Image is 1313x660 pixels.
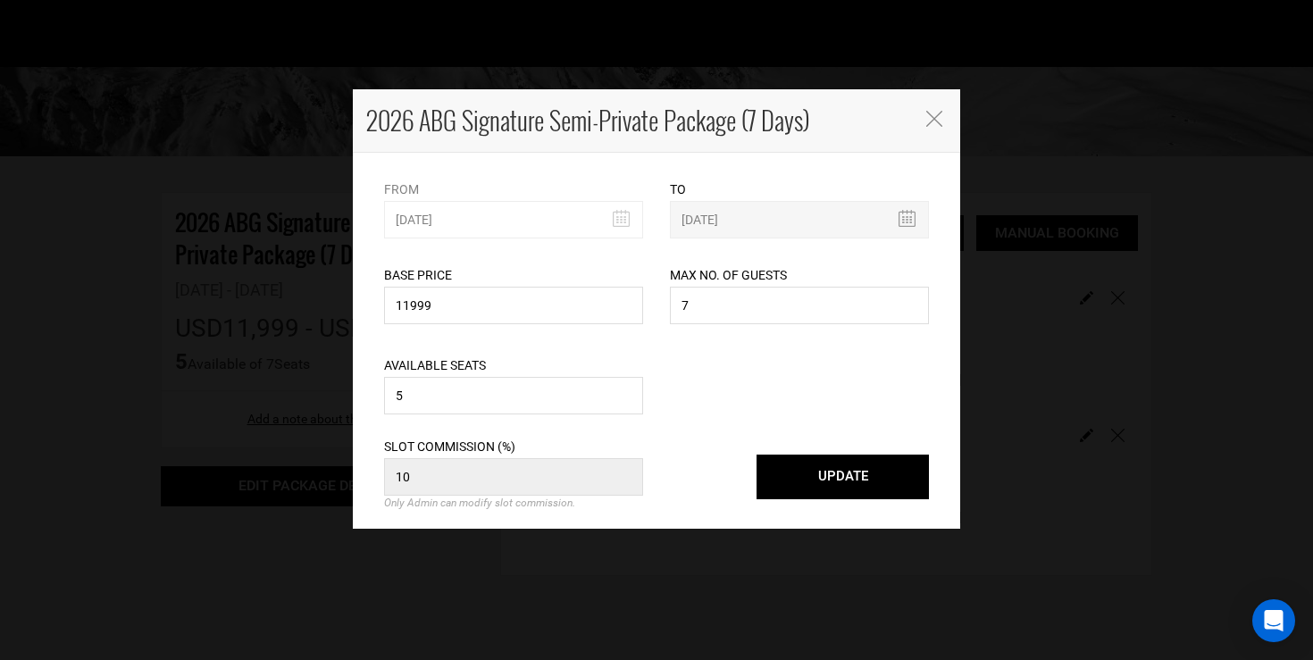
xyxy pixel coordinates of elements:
div: Open Intercom Messenger [1252,599,1295,642]
input: Available Seats [384,377,643,414]
input: Price [384,287,643,324]
input: Slot Commission [384,458,643,496]
label: Available Seats [384,356,486,374]
button: UPDATE [757,455,929,499]
h4: 2026 ABG Signature Semi-Private Package (7 Days) [366,103,907,138]
label: Base Price [384,266,452,284]
span: Only Admin can modify slot commission. [384,497,575,509]
label: Max No. of Guests [670,266,787,284]
label: Slot Commission (%) [384,438,515,455]
label: To [670,180,686,198]
input: No. of guests [670,287,929,324]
